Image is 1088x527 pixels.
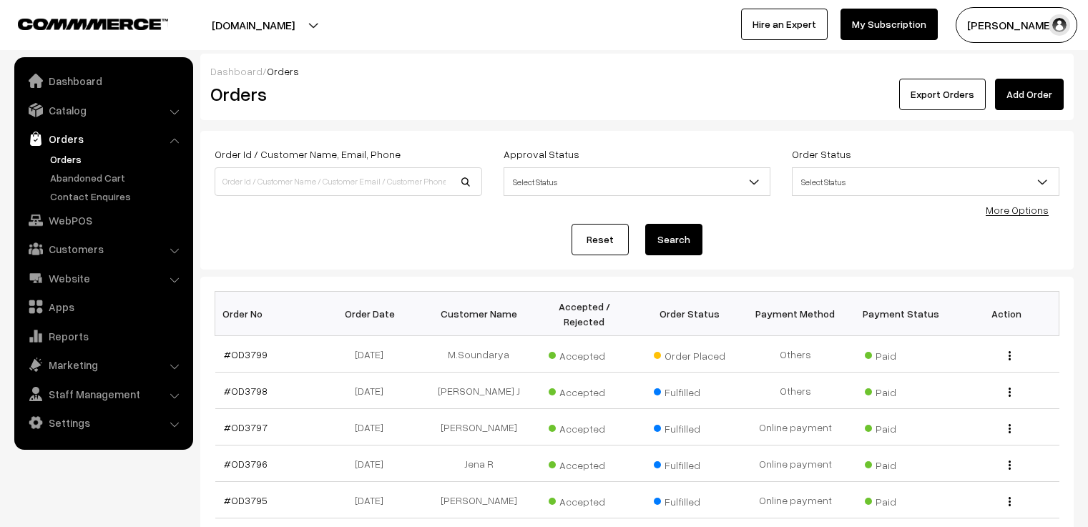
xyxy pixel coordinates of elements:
h2: Orders [210,83,481,105]
a: #OD3797 [224,421,268,433]
td: M.Soundarya [426,336,532,373]
td: Online payment [743,482,848,518]
a: Reset [572,224,629,255]
a: Apps [18,294,188,320]
a: Hire an Expert [741,9,828,40]
td: [DATE] [320,373,426,409]
a: Settings [18,410,188,435]
span: Paid [865,418,936,436]
th: Action [954,292,1059,336]
td: Online payment [743,445,848,482]
span: Fulfilled [654,491,725,509]
th: Customer Name [426,292,532,336]
th: Order Date [320,292,426,336]
a: Dashboard [18,68,188,94]
img: Menu [1009,351,1011,360]
th: Payment Method [743,292,848,336]
a: COMMMERCE [18,14,143,31]
td: [PERSON_NAME] [426,409,532,445]
button: [PERSON_NAME] C [956,7,1077,43]
span: Paid [865,345,936,363]
label: Order Status [792,147,851,162]
td: Others [743,373,848,409]
td: Jena R [426,445,532,482]
td: Others [743,336,848,373]
input: Order Id / Customer Name / Customer Email / Customer Phone [215,167,482,196]
a: Catalog [18,97,188,123]
a: #OD3798 [224,385,268,397]
img: Menu [1009,424,1011,433]
td: [PERSON_NAME] J [426,373,532,409]
a: #OD3796 [224,458,268,470]
span: Paid [865,381,936,400]
a: Dashboard [210,65,263,77]
a: Orders [18,126,188,152]
label: Approval Status [504,147,579,162]
span: Accepted [549,454,620,473]
a: WebPOS [18,207,188,233]
span: Select Status [504,169,770,194]
th: Order No [215,292,321,336]
span: Fulfilled [654,381,725,400]
span: Select Status [504,167,771,196]
a: Website [18,265,188,291]
button: Export Orders [899,79,986,110]
button: Search [645,224,702,255]
span: Accepted [549,345,620,363]
span: Select Status [792,167,1059,196]
a: Marketing [18,352,188,378]
img: Menu [1009,388,1011,397]
span: Accepted [549,418,620,436]
span: Paid [865,491,936,509]
a: Contact Enquires [46,189,188,204]
img: COMMMERCE [18,19,168,29]
a: My Subscription [840,9,938,40]
img: Menu [1009,460,1011,470]
a: More Options [986,204,1049,216]
a: Customers [18,236,188,262]
th: Payment Status [848,292,954,336]
a: Staff Management [18,381,188,407]
label: Order Id / Customer Name, Email, Phone [215,147,401,162]
td: [DATE] [320,445,426,482]
span: Order Placed [654,345,725,363]
div: / [210,64,1064,79]
img: user [1049,14,1070,36]
span: Accepted [549,381,620,400]
td: [DATE] [320,482,426,518]
img: Menu [1009,497,1011,506]
span: Fulfilled [654,418,725,436]
a: #OD3799 [224,348,268,360]
a: Abandoned Cart [46,170,188,185]
th: Order Status [637,292,743,336]
span: Accepted [549,491,620,509]
a: Add Order [995,79,1064,110]
span: Fulfilled [654,454,725,473]
span: Paid [865,454,936,473]
a: #OD3795 [224,494,268,506]
span: Select Status [793,169,1059,194]
a: Orders [46,152,188,167]
td: Online payment [743,409,848,445]
td: [DATE] [320,336,426,373]
td: [PERSON_NAME] [426,482,532,518]
button: [DOMAIN_NAME] [162,7,345,43]
th: Accepted / Rejected [531,292,637,336]
span: Orders [267,65,299,77]
a: Reports [18,323,188,349]
td: [DATE] [320,409,426,445]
